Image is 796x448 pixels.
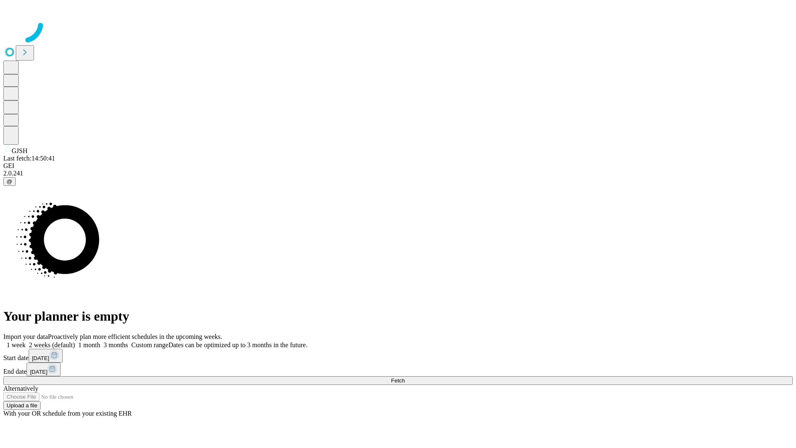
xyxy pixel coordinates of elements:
[32,355,49,361] span: [DATE]
[3,333,48,340] span: Import your data
[27,363,61,376] button: [DATE]
[3,170,793,177] div: 2.0.241
[104,341,128,348] span: 3 months
[12,147,27,154] span: GJSH
[30,369,47,375] span: [DATE]
[3,349,793,363] div: Start date
[3,309,793,324] h1: Your planner is empty
[78,341,100,348] span: 1 month
[3,401,41,410] button: Upload a file
[3,162,793,170] div: GEI
[29,341,75,348] span: 2 weeks (default)
[131,341,168,348] span: Custom range
[7,341,26,348] span: 1 week
[3,177,16,186] button: @
[29,349,63,363] button: [DATE]
[3,363,793,376] div: End date
[391,377,405,384] span: Fetch
[48,333,222,340] span: Proactively plan more efficient schedules in the upcoming weeks.
[3,376,793,385] button: Fetch
[3,385,38,392] span: Alternatively
[3,410,132,417] span: With your OR schedule from your existing EHR
[7,178,12,185] span: @
[3,155,55,162] span: Last fetch: 14:50:41
[168,341,307,348] span: Dates can be optimized up to 3 months in the future.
